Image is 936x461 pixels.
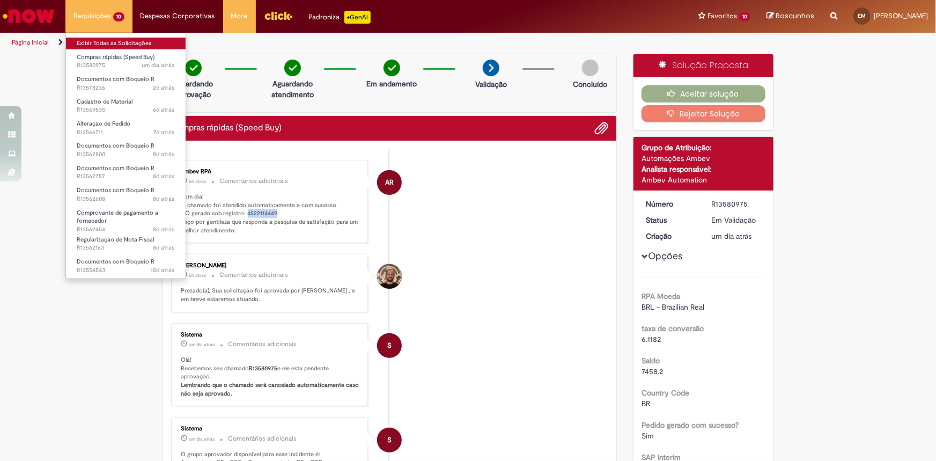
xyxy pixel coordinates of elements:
[153,172,175,180] span: 8d atrás
[66,140,186,160] a: Aberto R13562800 : Documentos com Bloqueio R
[642,291,680,301] b: RPA Moeda
[767,11,814,21] a: Rascunhos
[153,244,175,252] span: 8d atrás
[153,84,175,92] time: 29/09/2025 16:36:20
[171,123,282,133] h2: Compras rápidas (Speed Buy) Histórico de tíquete
[638,199,704,209] dt: Número
[185,60,202,76] img: check-circle-green.png
[377,170,402,195] div: Ambev RPA
[77,120,130,128] span: Alteração de Pedido
[77,98,132,106] span: Cadastro de Material
[483,60,499,76] img: arrow-next.png
[344,11,371,24] p: +GenAi
[77,258,154,266] span: Documentos com Bloqueio R
[77,244,175,252] span: R13562163
[642,105,765,122] button: Rejeitar Solução
[189,436,215,442] span: um dia atrás
[12,38,49,47] a: Página inicial
[874,11,928,20] span: [PERSON_NAME]
[181,356,360,398] p: Olá! Recebemos seu chamado e ele esta pendente aprovação.
[642,356,660,365] b: Saldo
[642,302,704,312] span: BRL - Brazilian Real
[189,436,215,442] time: 30/09/2025 11:38:58
[229,340,297,349] small: Comentários adicionais
[858,12,866,19] span: EM
[712,199,762,209] div: R13580975
[1,5,56,27] img: ServiceNow
[66,118,186,138] a: Aberto R13566711 : Alteração de Pedido
[642,324,704,333] b: taxa de conversão
[642,174,765,185] div: Ambev Automation
[707,11,737,21] span: Favoritos
[712,231,762,242] div: 30/09/2025 11:38:48
[153,84,175,92] span: 2d atrás
[739,12,750,21] span: 10
[77,128,175,137] span: R13566711
[231,11,248,21] span: More
[77,172,175,181] span: R13562757
[153,150,175,158] span: 8d atrás
[387,333,392,358] span: S
[77,84,175,92] span: R13578236
[229,434,297,443] small: Comentários adicionais
[77,142,154,150] span: Documentos com Bloqueio R
[309,11,371,24] div: Padroniza
[66,52,186,71] a: Aberto R13580975 : Compras rápidas (Speed Buy)
[65,32,186,279] ul: Requisições
[642,388,689,398] b: Country Code
[594,121,608,135] button: Adicionar anexos
[77,53,154,61] span: Compras rápidas (Speed Buy)
[776,11,814,21] span: Rascunhos
[712,231,752,241] time: 30/09/2025 11:38:48
[712,215,762,225] div: Em Validação
[642,367,663,376] span: 7458.2
[167,78,219,100] p: Aguardando Aprovação
[66,256,186,276] a: Aberto R13554543 : Documentos com Bloqueio R
[573,79,607,90] p: Concluído
[377,333,402,358] div: System
[642,164,765,174] div: Analista responsável:
[66,234,186,254] a: Aberto R13562163 : Regularização de Nota Fiscal
[66,163,186,182] a: Aberto R13562757 : Documentos com Bloqueio R
[181,332,360,338] div: Sistema
[366,78,417,89] p: Em andamento
[633,54,773,77] div: Solução Proposta
[153,106,175,114] time: 26/09/2025 09:56:28
[264,8,293,24] img: click_logo_yellow_360x200.png
[151,266,175,274] time: 22/09/2025 11:22:58
[638,215,704,225] dt: Status
[77,209,158,225] span: Comprovante de pagamento a fornecedor
[153,195,175,203] span: 8d atrás
[189,178,207,185] time: 01/10/2025 09:16:12
[153,172,175,180] time: 24/09/2025 12:04:49
[642,399,650,408] span: BR
[189,272,207,279] span: 5h atrás
[8,33,616,53] ul: Trilhas de página
[66,74,186,93] a: Aberto R13578236 : Documentos com Bloqueio R
[712,231,752,241] span: um dia atrás
[153,225,175,233] span: 8d atrás
[77,186,154,194] span: Documentos com Bloqueio R
[153,225,175,233] time: 24/09/2025 11:18:17
[113,12,124,21] span: 10
[189,341,215,348] span: um dia atrás
[377,428,402,452] div: System
[638,231,704,242] dt: Criação
[642,142,765,153] div: Grupo de Atribuição:
[141,11,215,21] span: Despesas Corporativas
[642,431,654,441] span: Sim
[151,266,175,274] span: 10d atrás
[189,178,207,185] span: 5h atrás
[77,150,175,159] span: R13562800
[77,106,175,114] span: R13569535
[181,381,361,398] b: Lembrando que o chamado será cancelado automaticamente caso não seja aprovado.
[77,75,154,83] span: Documentos com Bloqueio R
[77,266,175,275] span: R13554543
[66,96,186,116] a: Aberto R13569535 : Cadastro de Material
[142,61,175,69] span: um dia atrás
[181,426,360,432] div: Sistema
[181,262,360,269] div: [PERSON_NAME]
[181,169,360,175] div: Ambev RPA
[220,270,289,280] small: Comentários adicionais
[189,272,207,279] time: 01/10/2025 08:58:23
